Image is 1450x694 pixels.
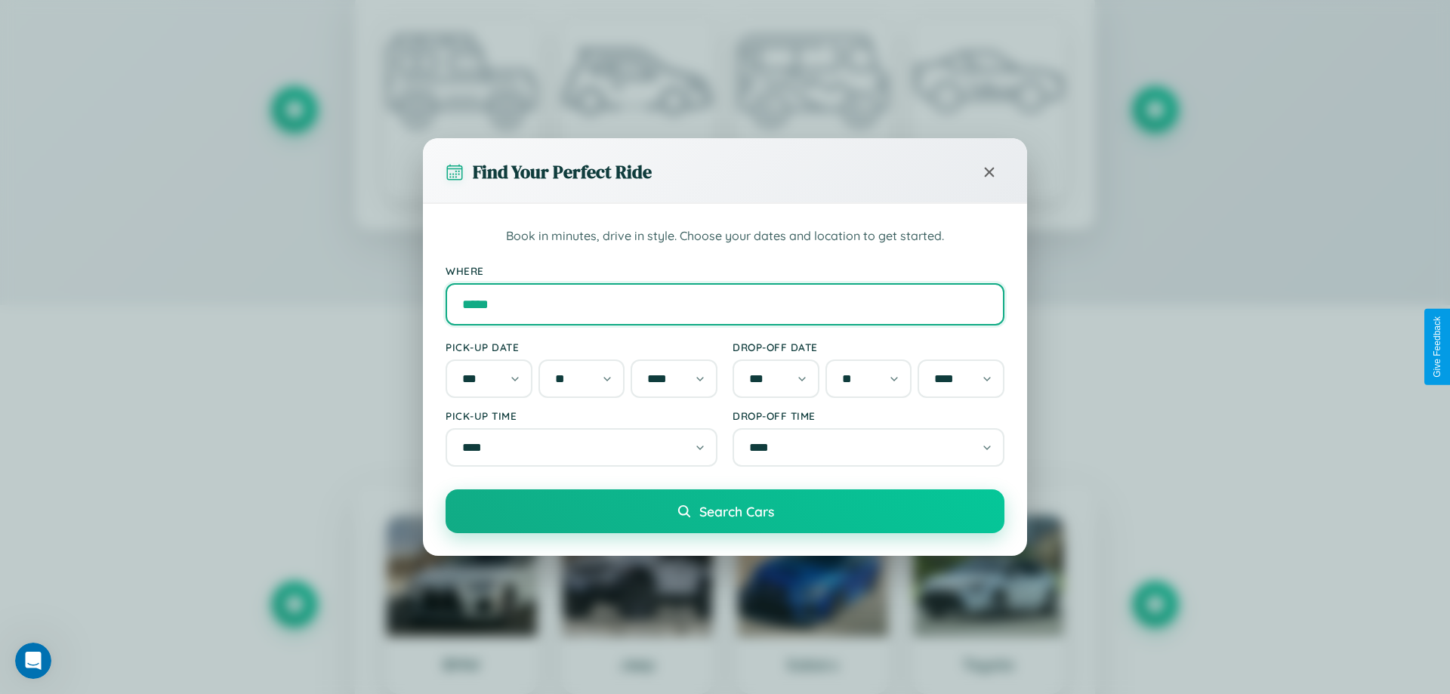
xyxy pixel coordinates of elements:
[733,341,1004,353] label: Drop-off Date
[446,227,1004,246] p: Book in minutes, drive in style. Choose your dates and location to get started.
[473,159,652,184] h3: Find Your Perfect Ride
[446,264,1004,277] label: Where
[733,409,1004,422] label: Drop-off Time
[446,341,717,353] label: Pick-up Date
[699,503,774,520] span: Search Cars
[446,409,717,422] label: Pick-up Time
[446,489,1004,533] button: Search Cars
